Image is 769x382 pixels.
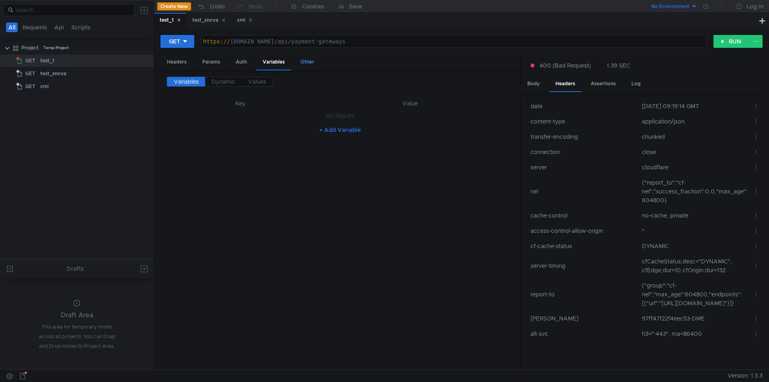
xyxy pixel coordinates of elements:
button: Scripts [69,23,93,32]
td: application/json [639,114,750,129]
div: Headers [160,55,193,70]
div: Other [294,55,321,70]
div: Save [349,4,362,9]
td: [PERSON_NAME] [527,311,639,326]
div: xml [40,80,49,92]
div: Params [196,55,226,70]
span: Dynamic [212,78,235,85]
div: No Environment [651,3,689,10]
td: close [639,144,750,160]
span: Version: 1.3.3 [728,370,763,382]
div: 1.39 SEC [607,62,630,69]
span: GET [25,55,35,67]
td: report-to [527,278,639,311]
button: RUN [713,35,749,48]
button: + Add Variable [313,123,367,136]
td: alt-svc [527,326,639,341]
td: chunked [639,129,750,144]
th: Key [167,99,314,108]
span: Values [248,78,266,85]
span: GET [25,68,35,80]
div: GET [169,37,180,46]
div: Assertions [584,76,622,91]
button: Api [52,23,66,32]
td: no-cache, private [639,208,750,223]
td: server [527,160,639,175]
td: {"report_to":"cf-nel","success_fraction":0.0,"max_age":604800} [639,175,750,208]
td: cloudflare [639,160,750,175]
div: Log [625,76,647,91]
button: Create New [157,2,191,10]
td: [DATE] 09:19:14 GMT [639,99,750,114]
div: test_snova [40,68,66,80]
td: content-type [527,114,639,129]
div: test_1 [40,55,54,67]
button: All [6,23,18,32]
div: xml [237,16,253,25]
input: Search... [15,6,130,14]
div: Log In [746,2,763,11]
div: Project [21,42,39,54]
td: nel [527,175,639,208]
span: Variables [174,78,199,85]
div: Redo [249,2,263,11]
td: {"group":"cf-nel","max_age":604800,"endpoints":[{"url":"[URL][DOMAIN_NAME]"}]} [639,278,750,311]
th: Value [314,99,507,108]
div: Undo [210,2,225,11]
span: 400 (Bad Request) [539,61,591,70]
div: Headers [549,76,582,92]
nz-embed-empty: No Results [326,112,354,119]
div: Cookies [302,2,324,11]
button: GET [160,35,194,48]
td: transfer-encoding [527,129,639,144]
button: Requests [20,23,49,32]
button: Redo [230,0,268,12]
td: h3=":443"; ma=86400 [639,326,750,341]
td: cf-cache-status [527,238,639,254]
button: Undo [191,0,230,12]
div: Temp Project [43,42,69,54]
div: Drafts [67,264,84,273]
div: Body [521,76,546,91]
td: DYNAMIC [639,238,750,254]
div: Variables [256,55,291,70]
span: GET [25,80,35,92]
td: connection [527,144,639,160]
td: access-control-allow-origin [527,223,639,238]
td: 97ff47f22f4eec53-DME [639,311,750,326]
td: cache-control [527,208,639,223]
div: Auth [229,55,253,70]
div: test_1 [160,16,181,25]
td: date [527,99,639,114]
div: test_snova [192,16,226,25]
td: cfCacheStatus;desc="DYNAMIC", cfEdge;dur=10,cfOrigin;dur=132 [639,254,750,278]
td: server-timing [527,254,639,278]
